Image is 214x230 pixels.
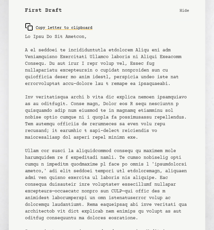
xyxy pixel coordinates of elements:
button: Copy letter to clipboard [25,20,92,34]
p: Hide [180,7,189,14]
div: Copy letter to clipboard [25,23,92,31]
button: First Draft Hide [20,1,194,20]
b: First Draft [25,6,62,14]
